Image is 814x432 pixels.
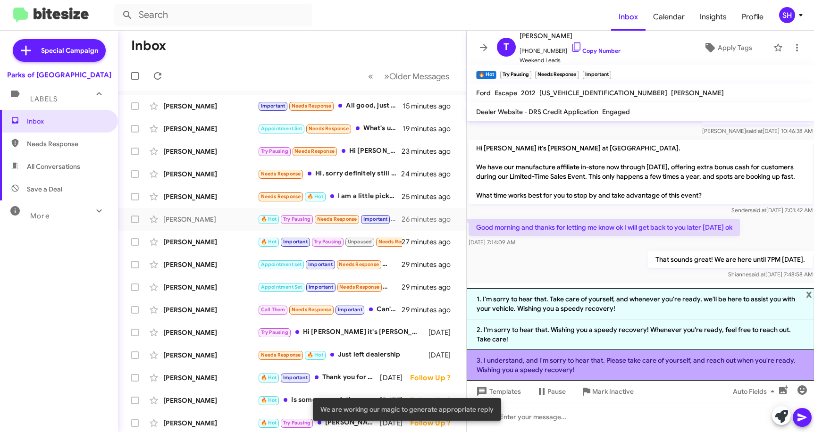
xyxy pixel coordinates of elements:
[500,71,531,79] small: Try Pausing
[163,328,258,337] div: [PERSON_NAME]
[403,124,458,133] div: 19 minutes ago
[283,420,310,426] span: Try Pausing
[261,216,277,222] span: 🔥 Hot
[362,66,379,86] button: Previous
[261,148,288,154] span: Try Pausing
[571,47,621,54] a: Copy Number
[427,328,459,337] div: [DATE]
[402,192,459,201] div: 25 minutes ago
[647,251,812,268] p: That sounds great! We are here until 7PM [DATE].
[611,3,646,31] a: Inbox
[163,418,258,428] div: [PERSON_NAME]
[731,207,812,214] span: Sender [DATE] 7:01:42 AM
[363,66,455,86] nav: Page navigation example
[504,40,509,55] span: T
[521,89,536,97] span: 2012
[748,271,765,278] span: said at
[384,70,389,82] span: »
[474,383,521,400] span: Templates
[771,7,804,23] button: SH
[363,216,388,222] span: Important
[258,168,402,179] div: Hi, sorry definitely still interested but have been in the hospital since 9.25. Will reach back o...
[378,239,419,245] span: Needs Response
[258,123,403,134] div: What's up man, so what 450 do you guys have now? If there's one o like I'll out in an app through...
[163,396,258,405] div: [PERSON_NAME]
[495,89,517,97] span: Escape
[671,89,724,97] span: [PERSON_NAME]
[258,214,402,224] div: Everything was well I just can't do anything right this minute I'm in the hospital so I had to ge...
[583,71,611,79] small: Important
[7,70,111,80] div: Parks of [GEOGRAPHIC_DATA]
[261,284,302,290] span: Appointment Set
[402,215,459,224] div: 26 minutes ago
[702,127,812,134] span: [PERSON_NAME] [DATE] 10:46:38 AM
[348,239,372,245] span: Unpaused
[30,95,58,103] span: Labels
[163,282,258,292] div: [PERSON_NAME]
[520,56,621,65] span: Weekend Leads
[573,383,641,400] button: Mark Inactive
[646,3,692,31] a: Calendar
[41,46,98,55] span: Special Campaign
[469,140,813,204] p: Hi [PERSON_NAME] it's [PERSON_NAME] at [GEOGRAPHIC_DATA]. We have our manufacture affiliate in-st...
[258,259,402,270] div: I cant . I wasn't approved at your office
[368,70,373,82] span: «
[261,329,288,335] span: Try Pausing
[258,327,427,338] div: Hi [PERSON_NAME] it's [PERSON_NAME] at [GEOGRAPHIC_DATA]. Hope you're well. Just wanted to follow...
[692,3,734,31] span: Insights
[476,71,496,79] small: 🔥 Hot
[339,261,379,267] span: Needs Response
[469,219,740,236] p: Good morning and thanks for letting me know ok I will get back to you later [DATE] ok
[314,239,341,245] span: Try Pausing
[261,171,301,177] span: Needs Response
[476,108,598,116] span: Dealer Website - DRS Credit Application
[283,239,308,245] span: Important
[547,383,566,400] span: Pause
[163,101,258,111] div: [PERSON_NAME]
[592,383,634,400] span: Mark Inactive
[380,373,410,382] div: [DATE]
[749,207,766,214] span: said at
[307,352,323,358] span: 🔥 Hot
[163,124,258,133] div: [PERSON_NAME]
[27,162,80,171] span: All Conversations
[131,38,166,53] h1: Inbox
[258,349,427,360] div: Just left dealership
[27,139,107,149] span: Needs Response
[733,383,778,400] span: Auto Fields
[539,89,667,97] span: [US_VEHICLE_IDENTIFICATION_NUMBER]
[30,212,50,220] span: More
[529,383,573,400] button: Pause
[163,350,258,360] div: [PERSON_NAME]
[163,147,258,156] div: [PERSON_NAME]
[338,307,362,313] span: Important
[469,283,813,319] p: Hi [PERSON_NAME] it's [PERSON_NAME] at [GEOGRAPHIC_DATA]. Hope you're well. Just wanted to follow...
[725,383,786,400] button: Auto Fields
[292,103,332,109] span: Needs Response
[283,374,308,381] span: Important
[718,39,752,56] span: Apply Tags
[163,373,258,382] div: [PERSON_NAME]
[467,383,529,400] button: Templates
[261,261,302,267] span: Appointment set
[728,271,812,278] span: Shianne [DATE] 7:48:58 AM
[520,42,621,56] span: [PHONE_NUMBER]
[309,284,333,290] span: Important
[469,239,515,246] span: [DATE] 7:14:09 AM
[261,193,301,199] span: Needs Response
[27,116,107,126] span: Inbox
[378,66,455,86] button: Next
[27,184,62,194] span: Save a Deal
[402,282,459,292] div: 29 minutes ago
[806,288,812,299] span: x
[427,350,459,360] div: [DATE]
[410,373,458,382] div: Follow Up ?
[389,71,449,82] span: Older Messages
[308,261,333,267] span: Important
[292,307,332,313] span: Needs Response
[686,39,769,56] button: Apply Tags
[261,239,277,245] span: 🔥 Hot
[402,147,459,156] div: 23 minutes ago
